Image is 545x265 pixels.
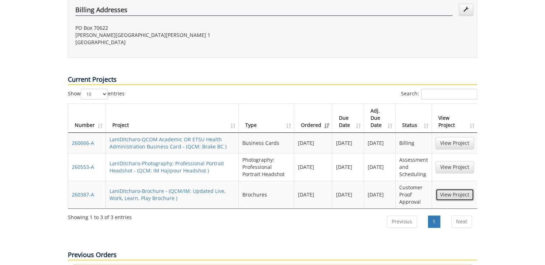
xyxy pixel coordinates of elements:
td: [DATE] [332,181,364,208]
div: Showing 1 to 3 of 3 entries [68,211,132,221]
th: Type: activate to sort column ascending [239,104,294,133]
a: 260666-A [72,139,94,146]
p: [GEOGRAPHIC_DATA] [75,39,267,46]
td: [DATE] [294,133,332,153]
th: Due Date: activate to sort column ascending [332,104,364,133]
a: 1 [428,216,440,228]
p: PO Box 70622 [75,24,267,32]
a: LaniDitcharo-Brochure - (QCM/IM: Updated Live, Work, Learn, Play Brochure ) [110,188,226,202]
a: Previous [387,216,417,228]
td: Photography: Professional Portrait Headshot [239,153,294,181]
p: Current Projects [68,75,477,85]
td: [DATE] [294,181,332,208]
td: Assessment and Scheduling [396,153,432,181]
select: Showentries [81,89,108,99]
th: Project: activate to sort column ascending [106,104,239,133]
td: [DATE] [332,133,364,153]
th: Status: activate to sort column ascending [396,104,432,133]
p: [PERSON_NAME][GEOGRAPHIC_DATA][PERSON_NAME] 1 [75,32,267,39]
a: 260553-A [72,164,94,170]
label: Show entries [68,89,125,99]
a: Edit Addresses [459,4,473,16]
a: LaniDitcharo-QCOM Academic OR ETSU Health Administration Business Card - (QCM: Brake BC ) [110,136,227,150]
td: Brochures [239,181,294,208]
a: View Project [435,137,474,149]
label: Search: [401,89,477,99]
a: 260387-A [72,191,94,198]
a: View Project [435,161,474,173]
td: [DATE] [364,153,396,181]
p: Previous Orders [68,250,477,260]
th: View Project: activate to sort column ascending [432,104,478,133]
td: [DATE] [364,181,396,208]
td: Customer Proof Approval [396,181,432,208]
a: View Project [435,189,474,201]
a: LaniDitcharo-Photography: Professional Portrait Headshot - (QCM: IM Hajipour Headshot ) [110,160,224,174]
a: Next [451,216,472,228]
th: Adj. Due Date: activate to sort column ascending [364,104,396,133]
input: Search: [421,89,477,99]
td: Billing [396,133,432,153]
h4: Billing Addresses [75,6,452,16]
td: [DATE] [364,133,396,153]
th: Number: activate to sort column ascending [68,104,106,133]
th: Ordered: activate to sort column ascending [294,104,332,133]
td: Business Cards [239,133,294,153]
td: [DATE] [332,153,364,181]
td: [DATE] [294,153,332,181]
